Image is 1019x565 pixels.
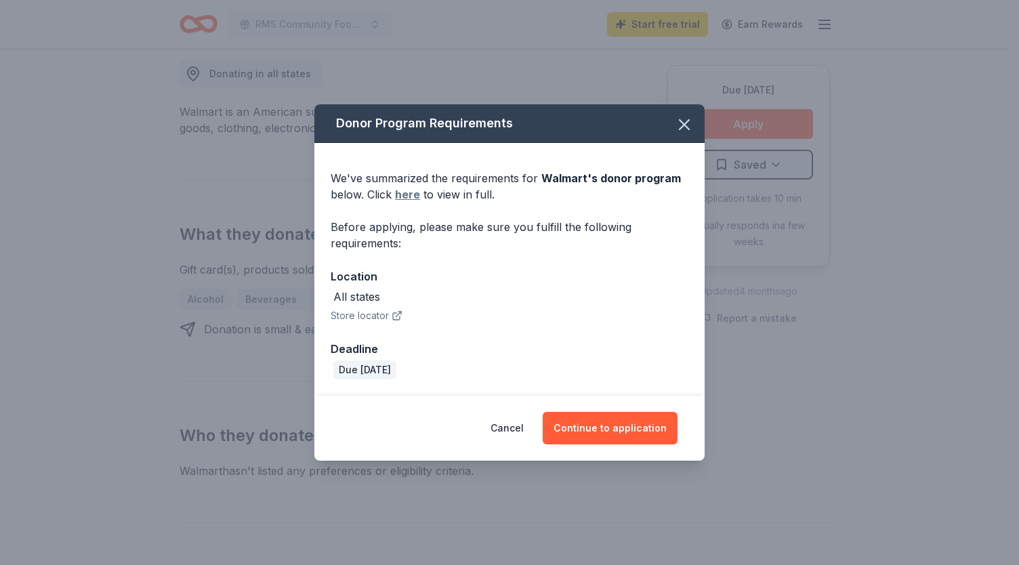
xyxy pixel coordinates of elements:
div: Donor Program Requirements [314,104,705,143]
span: Walmart 's donor program [541,171,681,185]
div: Before applying, please make sure you fulfill the following requirements: [331,219,688,251]
div: Location [331,268,688,285]
div: Due [DATE] [333,360,396,379]
button: Store locator [331,308,402,324]
div: All states [333,289,380,305]
div: Deadline [331,340,688,358]
div: We've summarized the requirements for below. Click to view in full. [331,170,688,203]
a: here [395,186,420,203]
button: Cancel [491,412,524,444]
button: Continue to application [543,412,678,444]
